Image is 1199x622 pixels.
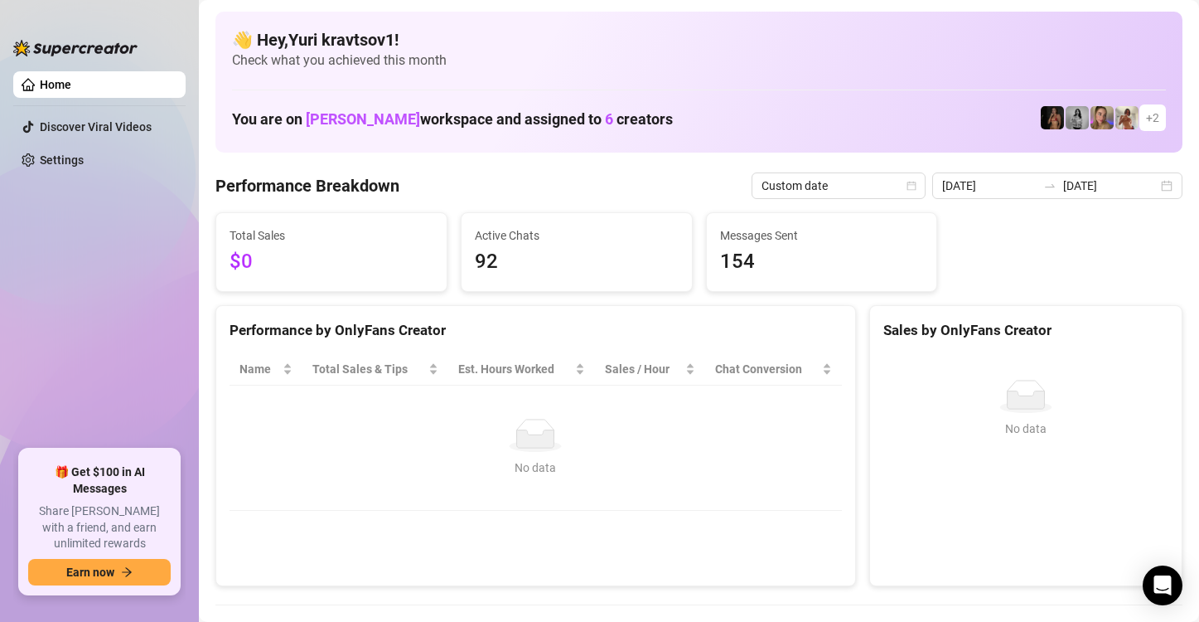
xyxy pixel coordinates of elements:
[40,78,71,91] a: Home
[1041,106,1064,129] img: D
[605,110,613,128] span: 6
[230,246,433,278] span: $0
[475,226,679,245] span: Active Chats
[1043,179,1056,192] span: swap-right
[13,40,138,56] img: logo-BBDzfeDw.svg
[1043,179,1056,192] span: to
[239,360,279,378] span: Name
[230,226,433,245] span: Total Sales
[232,28,1166,51] h4: 👋 Hey, Yuri kravtsov1 !
[475,246,679,278] span: 92
[907,181,916,191] span: calendar
[890,420,1162,438] div: No data
[232,51,1166,70] span: Check what you achieved this month
[1143,566,1182,605] div: Open Intercom Messenger
[715,360,818,378] span: Chat Conversion
[720,226,924,245] span: Messages Sent
[458,360,572,378] div: Est. Hours Worked
[1066,106,1089,129] img: A
[230,319,842,342] div: Performance by OnlyFans Creator
[28,464,171,497] span: 🎁 Get $100 in AI Messages
[312,360,425,378] span: Total Sales & Tips
[942,177,1037,195] input: Start date
[1146,109,1159,127] span: + 2
[705,353,841,386] th: Chat Conversion
[1063,177,1158,195] input: End date
[230,353,302,386] th: Name
[40,120,152,134] a: Discover Viral Videos
[720,246,924,278] span: 154
[232,110,673,129] h1: You are on workspace and assigned to creators
[1090,106,1114,129] img: Cherry
[66,566,114,579] span: Earn now
[28,503,171,552] span: Share [PERSON_NAME] with a friend, and earn unlimited rewards
[761,173,916,198] span: Custom date
[246,459,825,477] div: No data
[605,360,683,378] span: Sales / Hour
[215,174,399,197] h4: Performance Breakdown
[40,153,84,167] a: Settings
[121,566,133,578] span: arrow-right
[306,110,420,128] span: [PERSON_NAME]
[595,353,706,386] th: Sales / Hour
[883,319,1168,342] div: Sales by OnlyFans Creator
[28,559,171,586] button: Earn nowarrow-right
[1115,106,1139,129] img: Green
[302,353,448,386] th: Total Sales & Tips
